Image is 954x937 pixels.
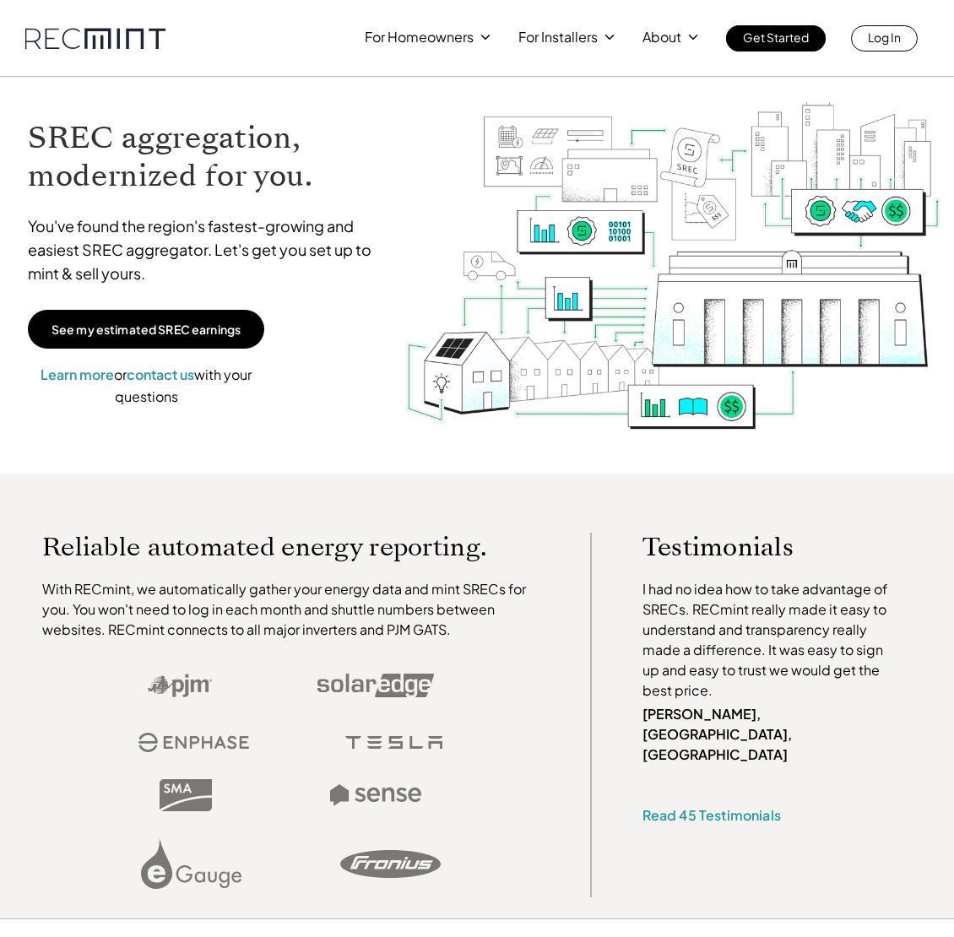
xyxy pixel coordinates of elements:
[642,579,891,701] p: I had no idea how to take advantage of SRECs. RECmint really made it easy to understand and trans...
[42,579,539,640] p: With RECmint, we automatically gather your energy data and mint SRECs for you. You won't need to ...
[642,533,891,562] p: Testimonials
[518,25,598,49] p: For Installers
[365,25,474,49] p: For Homeowners
[642,704,891,765] p: [PERSON_NAME], [GEOGRAPHIC_DATA], [GEOGRAPHIC_DATA]
[743,25,809,49] p: Get Started
[28,119,388,195] h1: SREC aggregation, modernized for you.
[51,322,241,337] p: See my estimated SREC earnings
[41,366,114,383] a: Learn more
[28,214,388,285] p: You've found the region's fastest-growing and easiest SREC aggregator. Let's get you set up to mi...
[726,25,826,51] a: Get Started
[127,366,194,383] a: contact us
[28,310,264,349] a: See my estimated SREC earnings
[42,533,539,562] p: Reliable automated energy reporting.
[642,25,681,49] p: About
[642,806,781,824] a: Read 45 Testimonials
[851,25,918,51] a: Log In
[868,25,901,49] p: Log In
[28,364,264,407] p: or with your questions
[404,55,943,488] img: RECmint value cycle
